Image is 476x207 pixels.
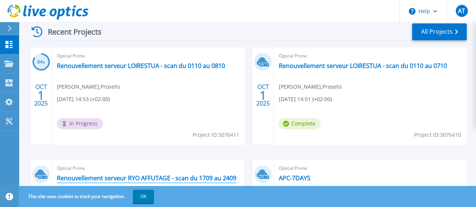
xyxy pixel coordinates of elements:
span: In Progress [57,118,103,129]
a: Renouvellement serveur RYO AFFUTAGE - scan du 1709 au 2409 [57,174,236,182]
span: 1 [38,92,44,98]
a: Renouvellement serveur LOIRESTUA - scan du 0110 au 0710 [278,62,447,70]
span: % [43,60,45,64]
span: Project ID: 3076410 [414,131,461,139]
span: Complete [278,118,321,129]
div: OCT 2025 [34,82,48,109]
span: Optical Prime [278,164,462,172]
span: Project ID: 3076411 [192,131,239,139]
span: Optical Prime [57,164,240,172]
a: Renouvellement serveur LOIRESTUA - scan du 0110 au 0810 [57,62,225,70]
span: 1 [260,92,266,98]
span: [DATE] 14:51 (+02:00) [278,95,332,103]
a: APC-7DAYS [278,174,310,182]
span: Optical Prime [57,52,240,60]
span: [DATE] 14:53 (+02:00) [57,95,110,103]
span: AT [458,8,465,14]
h3: 84 [32,58,50,66]
div: Recent Projects [29,23,112,41]
div: OCT 2025 [256,82,270,109]
span: [PERSON_NAME] , Proselis [57,83,120,91]
span: This site uses cookies to track your navigation. [21,190,154,203]
button: OK [133,190,154,203]
span: [PERSON_NAME] , Proselis [278,83,342,91]
span: Optical Prime [278,52,462,60]
a: All Projects [412,23,467,40]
